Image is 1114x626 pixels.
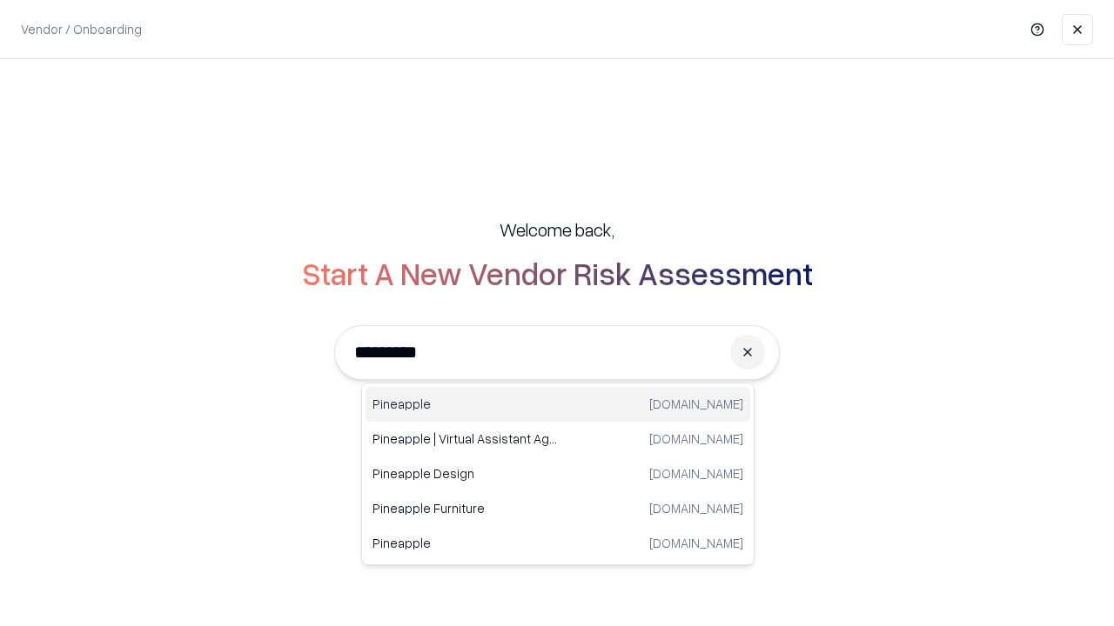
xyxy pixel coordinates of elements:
p: Vendor / Onboarding [21,20,142,38]
p: [DOMAIN_NAME] [649,534,743,552]
p: [DOMAIN_NAME] [649,430,743,448]
div: Suggestions [361,383,755,565]
h2: Start A New Vendor Risk Assessment [302,256,813,290]
p: [DOMAIN_NAME] [649,464,743,483]
p: [DOMAIN_NAME] [649,395,743,413]
p: Pineapple [372,534,558,552]
p: Pineapple Furniture [372,499,558,517]
p: [DOMAIN_NAME] [649,499,743,517]
p: Pineapple | Virtual Assistant Agency [372,430,558,448]
p: Pineapple [372,395,558,413]
p: Pineapple Design [372,464,558,483]
h5: Welcome back, [500,217,614,242]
